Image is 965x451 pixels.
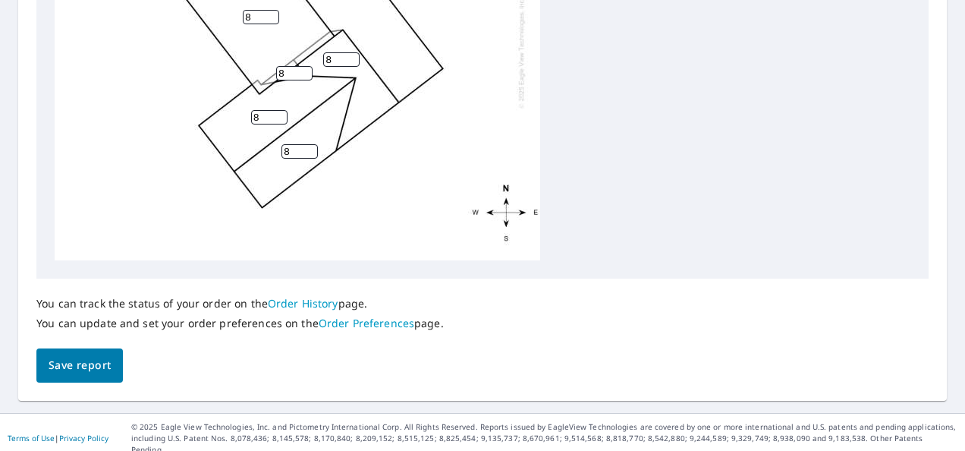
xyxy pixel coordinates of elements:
[268,296,338,311] a: Order History
[319,316,414,330] a: Order Preferences
[8,433,55,443] a: Terms of Use
[59,433,108,443] a: Privacy Policy
[36,317,444,330] p: You can update and set your order preferences on the page.
[36,297,444,311] p: You can track the status of your order on the page.
[49,356,111,375] span: Save report
[8,434,108,443] p: |
[36,348,123,383] button: Save report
